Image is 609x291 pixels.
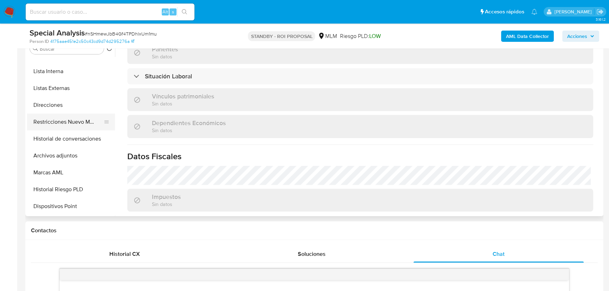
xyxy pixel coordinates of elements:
[107,46,112,53] button: Volver al orden por defecto
[369,32,380,40] span: LOW
[506,31,549,42] b: AML Data Collector
[340,32,380,40] span: Riesgo PLD:
[31,227,598,234] h1: Contactos
[152,201,181,207] p: Sin datos
[485,8,524,15] span: Accesos rápidos
[554,8,594,15] p: michelleangelica.rodriguez@mercadolibre.com.mx
[127,151,593,162] h1: Datos Fiscales
[152,100,214,107] p: Sin datos
[27,80,115,97] button: Listas Externas
[127,115,593,138] div: Dependientes EconómicosSin datos
[531,9,537,15] a: Notificaciones
[26,7,194,17] input: Buscar usuario o caso...
[501,31,554,42] button: AML Data Collector
[127,41,593,64] div: ParientesSin datos
[297,250,325,258] span: Soluciones
[40,46,101,52] input: Buscar
[85,30,157,37] span: # nSHmewJbB4Gf4TPDhlxUm1mu
[27,97,115,114] button: Direcciones
[596,8,604,15] a: Salir
[27,215,115,232] button: Información de accesos
[127,88,593,111] div: Vínculos patrimonialesSin datos
[127,68,593,84] div: Situación Laboral
[152,53,178,60] p: Sin datos
[152,45,178,53] h3: Parientes
[27,164,115,181] button: Marcas AML
[567,31,587,42] span: Acciones
[152,119,226,127] h3: Dependientes Económicos
[145,72,192,80] h3: Situación Laboral
[493,250,505,258] span: Chat
[27,63,115,80] button: Lista Interna
[562,31,599,42] button: Acciones
[127,189,593,212] div: ImpuestosSin datos
[27,147,115,164] button: Archivos adjuntos
[152,92,214,100] h3: Vínculos patrimoniales
[152,127,226,134] p: Sin datos
[109,250,140,258] span: Historial CX
[50,38,134,45] a: 4175aae451e2c50c43cd9d74d295276a
[248,31,315,41] p: STANDBY - ROI PROPOSAL
[177,7,192,17] button: search-icon
[318,32,337,40] div: MLM
[152,193,181,201] h3: Impuestos
[30,38,49,45] b: Person ID
[27,114,109,130] button: Restricciones Nuevo Mundo
[172,8,174,15] span: s
[595,17,605,22] span: 3.161.2
[162,8,168,15] span: Alt
[27,181,115,198] button: Historial Riesgo PLD
[27,198,115,215] button: Dispositivos Point
[27,130,115,147] button: Historial de conversaciones
[30,27,85,38] b: Special Analysis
